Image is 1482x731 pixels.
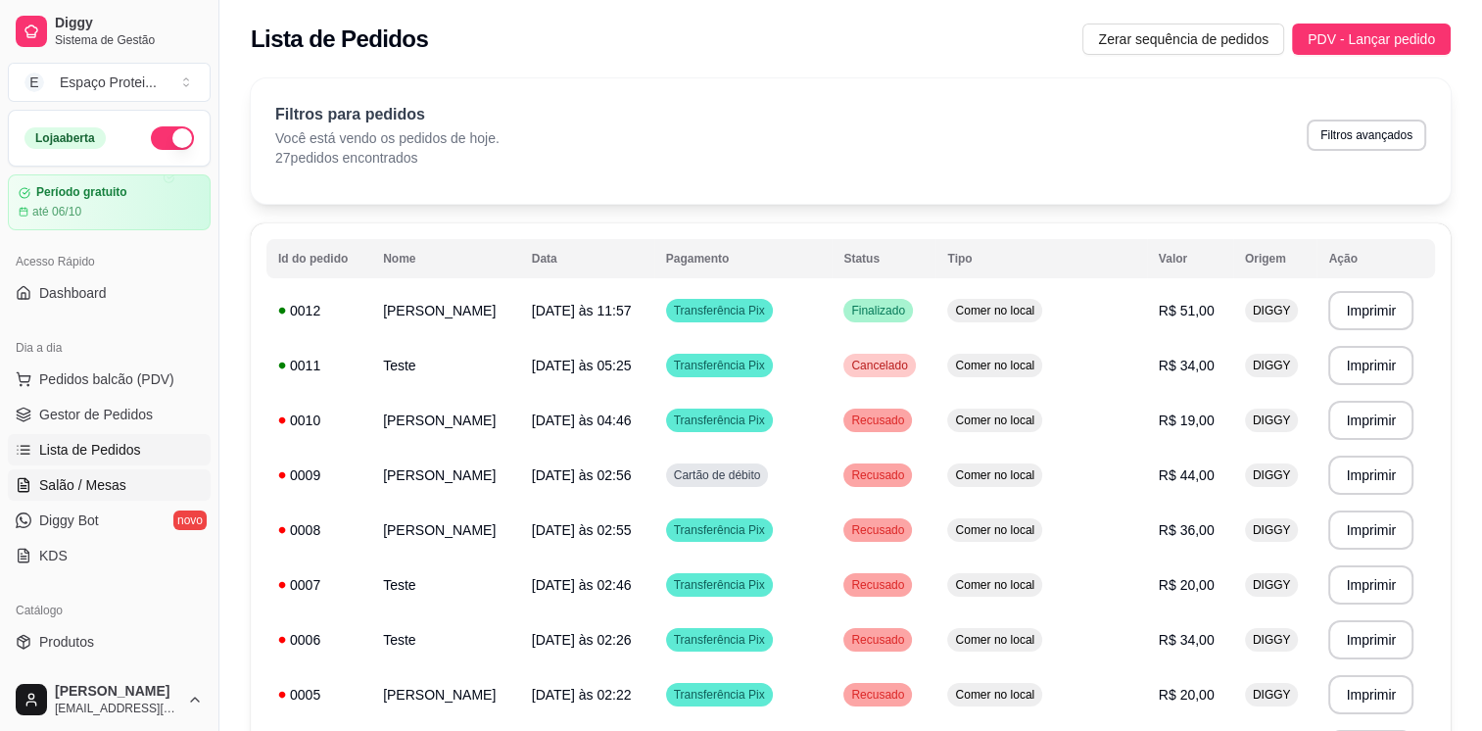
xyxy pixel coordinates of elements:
article: até 06/10 [32,204,81,219]
span: R$ 34,00 [1159,632,1215,648]
span: Transferência Pix [670,687,769,703]
span: Produtos [39,632,94,652]
th: Data [520,239,654,278]
a: Lista de Pedidos [8,434,211,465]
span: Diggy Bot [39,511,99,530]
span: Transferência Pix [670,577,769,593]
span: Comer no local [951,632,1038,648]
span: Comer no local [951,577,1038,593]
th: Ação [1316,239,1435,278]
span: [DATE] às 11:57 [532,303,632,318]
span: [DATE] às 02:46 [532,577,632,593]
span: Comer no local [951,303,1038,318]
button: Pedidos balcão (PDV) [8,364,211,395]
a: KDS [8,540,211,571]
span: Comer no local [951,467,1038,483]
span: Pedidos balcão (PDV) [39,369,174,389]
span: Comer no local [951,413,1038,428]
span: Transferência Pix [670,522,769,538]
div: 0005 [278,685,359,705]
span: Dashboard [39,283,107,303]
span: [DATE] às 05:25 [532,358,632,373]
td: [PERSON_NAME] [371,448,520,503]
a: Dashboard [8,277,211,309]
td: [PERSON_NAME] [371,393,520,448]
a: Período gratuitoaté 06/10 [8,174,211,230]
span: Complementos [39,667,131,687]
a: Produtos [8,626,211,658]
div: Espaço Protei ... [60,73,157,92]
button: Imprimir [1328,401,1413,440]
span: [DATE] às 02:55 [532,522,632,538]
span: Transferência Pix [670,632,769,648]
span: E [24,73,44,92]
span: Recusado [847,577,908,593]
div: 0011 [278,356,359,375]
a: Diggy Botnovo [8,505,211,536]
span: R$ 51,00 [1159,303,1215,318]
span: DIGGY [1249,577,1295,593]
td: Teste [371,338,520,393]
div: 0006 [278,630,359,650]
button: Filtros avançados [1307,120,1426,151]
button: Select a team [8,63,211,102]
div: 0009 [278,465,359,485]
span: R$ 20,00 [1159,687,1215,703]
span: [DATE] às 02:22 [532,687,632,703]
span: DIGGY [1249,303,1295,318]
h2: Lista de Pedidos [251,24,428,55]
p: 27 pedidos encontrados [275,148,500,168]
button: Imprimir [1328,620,1413,659]
span: DIGGY [1249,522,1295,538]
button: Imprimir [1328,565,1413,605]
span: Diggy [55,15,203,32]
div: Acesso Rápido [8,246,211,277]
a: Salão / Mesas [8,469,211,501]
span: Gestor de Pedidos [39,405,153,424]
button: Zerar sequência de pedidos [1082,24,1284,55]
a: Gestor de Pedidos [8,399,211,430]
div: Loja aberta [24,127,106,149]
div: Catálogo [8,595,211,626]
a: Complementos [8,661,211,693]
span: R$ 19,00 [1159,413,1215,428]
div: Dia a dia [8,332,211,364]
span: Recusado [847,632,908,648]
span: Sistema de Gestão [55,32,203,48]
span: [EMAIL_ADDRESS][DOMAIN_NAME] [55,701,179,716]
button: Imprimir [1328,675,1413,714]
span: Comer no local [951,358,1038,373]
th: Tipo [935,239,1146,278]
th: Id do pedido [266,239,371,278]
button: Imprimir [1328,456,1413,495]
th: Status [832,239,935,278]
div: 0010 [278,411,359,430]
span: [DATE] às 02:56 [532,467,632,483]
a: DiggySistema de Gestão [8,8,211,55]
span: Transferência Pix [670,303,769,318]
span: Comer no local [951,687,1038,703]
span: Cartão de débito [670,467,765,483]
td: [PERSON_NAME] [371,503,520,558]
th: Origem [1233,239,1317,278]
td: [PERSON_NAME] [371,283,520,338]
td: Teste [371,558,520,612]
span: Transferência Pix [670,358,769,373]
span: Zerar sequência de pedidos [1098,28,1268,50]
th: Pagamento [654,239,833,278]
span: Cancelado [847,358,911,373]
span: R$ 34,00 [1159,358,1215,373]
td: Teste [371,612,520,667]
article: Período gratuito [36,185,127,200]
span: DIGGY [1249,467,1295,483]
span: Comer no local [951,522,1038,538]
p: Filtros para pedidos [275,103,500,126]
th: Valor [1147,239,1233,278]
div: 0012 [278,301,359,320]
span: DIGGY [1249,358,1295,373]
span: DIGGY [1249,413,1295,428]
div: 0008 [278,520,359,540]
button: PDV - Lançar pedido [1292,24,1451,55]
button: [PERSON_NAME][EMAIL_ADDRESS][DOMAIN_NAME] [8,676,211,723]
button: Imprimir [1328,291,1413,330]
